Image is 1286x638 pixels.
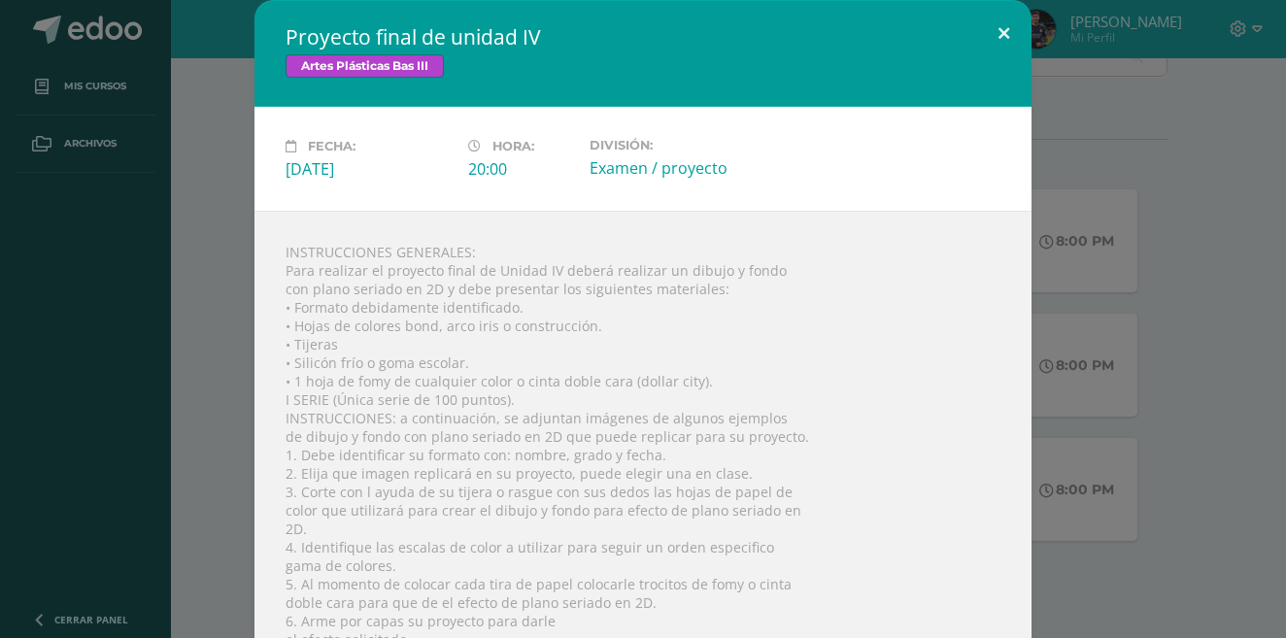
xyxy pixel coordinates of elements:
[286,23,1000,50] h2: Proyecto final de unidad IV
[286,158,453,180] div: [DATE]
[308,139,355,153] span: Fecha:
[286,54,444,78] span: Artes Plásticas Bas III
[468,158,574,180] div: 20:00
[492,139,534,153] span: Hora:
[590,138,757,152] label: División:
[590,157,757,179] div: Examen / proyecto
